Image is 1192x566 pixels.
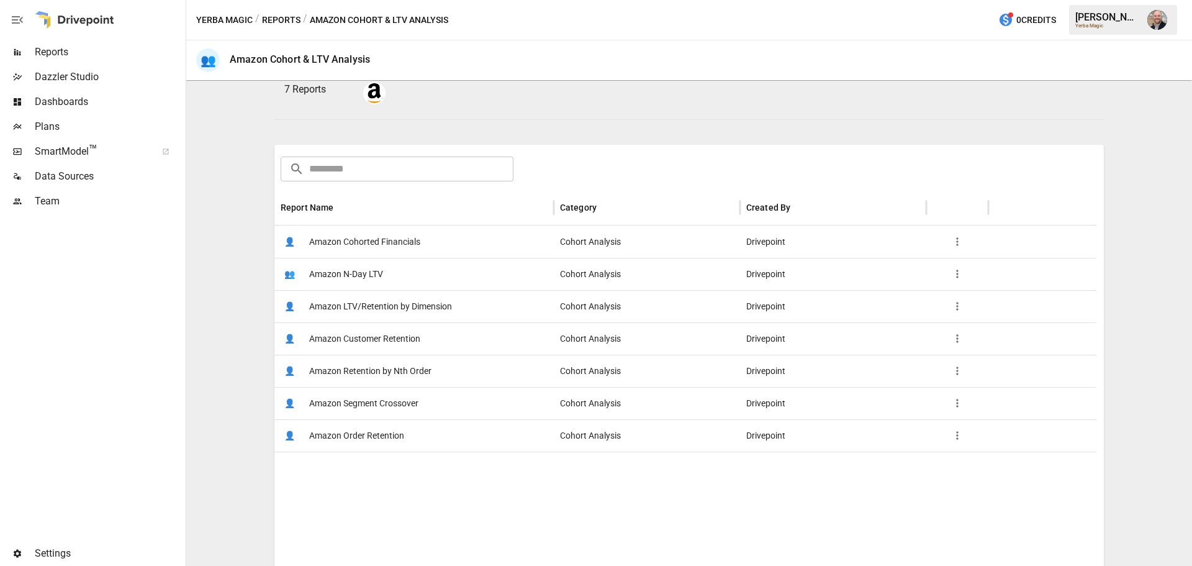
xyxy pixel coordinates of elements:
[1075,11,1140,23] div: [PERSON_NAME]
[35,194,183,209] span: Team
[281,394,299,413] span: 👤
[309,226,420,258] span: Amazon Cohorted Financials
[196,12,253,28] button: Yerba Magic
[309,420,404,452] span: Amazon Order Retention
[740,258,926,290] div: Drivepoint
[746,203,791,212] div: Created By
[303,12,307,28] div: /
[281,329,299,348] span: 👤
[1147,10,1167,30] img: Dustin Jacobson
[281,297,299,316] span: 👤
[993,9,1061,32] button: 0Credits
[262,12,300,28] button: Reports
[281,362,299,380] span: 👤
[554,419,740,452] div: Cohort Analysis
[598,199,615,216] button: Sort
[35,144,148,159] span: SmartModel
[281,232,299,251] span: 👤
[281,426,299,445] span: 👤
[89,142,97,158] span: ™
[364,83,384,103] img: amazon
[35,546,183,561] span: Settings
[35,45,183,60] span: Reports
[284,82,353,97] p: 7 Reports
[554,387,740,419] div: Cohort Analysis
[335,199,353,216] button: Sort
[309,258,383,290] span: Amazon N-Day LTV
[281,265,299,283] span: 👥
[309,291,452,322] span: Amazon LTV/Retention by Dimension
[1016,12,1056,28] span: 0 Credits
[560,203,597,212] div: Category
[281,203,334,212] div: Report Name
[554,226,740,258] div: Cohort Analysis
[309,355,431,387] span: Amazon Retention by Nth Order
[740,387,926,419] div: Drivepoint
[554,290,740,322] div: Cohort Analysis
[255,12,260,28] div: /
[35,94,183,109] span: Dashboards
[554,322,740,355] div: Cohort Analysis
[740,355,926,387] div: Drivepoint
[35,169,183,184] span: Data Sources
[1140,2,1175,37] button: Dustin Jacobson
[1075,23,1140,29] div: Yerba Magic
[35,70,183,84] span: Dazzler Studio
[740,226,926,258] div: Drivepoint
[230,53,370,65] div: Amazon Cohort & LTV Analysis
[309,323,420,355] span: Amazon Customer Retention
[554,258,740,290] div: Cohort Analysis
[554,355,740,387] div: Cohort Analysis
[792,199,809,216] button: Sort
[740,290,926,322] div: Drivepoint
[740,322,926,355] div: Drivepoint
[35,119,183,134] span: Plans
[196,48,220,72] div: 👥
[309,388,418,419] span: Amazon Segment Crossover
[740,419,926,452] div: Drivepoint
